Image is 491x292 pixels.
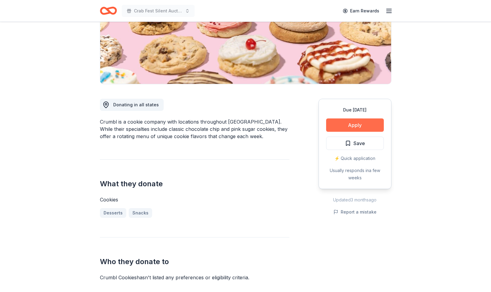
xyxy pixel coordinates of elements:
button: Apply [326,118,384,132]
a: Desserts [100,208,126,218]
h2: What they donate [100,179,289,189]
div: ⚡️ Quick application [326,155,384,162]
h2: Who they donate to [100,257,289,267]
span: Donating in all states [113,102,159,107]
a: Earn Rewards [339,5,383,16]
span: Save [353,139,365,147]
button: Report a mistake [333,208,377,216]
div: Crumbl Cookies hasn ' t listed any preferences or eligibility criteria. [100,274,289,281]
button: Save [326,137,384,150]
div: Crumbl is a cookie company with locations throughout [GEOGRAPHIC_DATA]. While their specialties i... [100,118,289,140]
button: Crab Fest Silent Auction 2026 [122,5,195,17]
div: Cookies [100,196,289,203]
a: Snacks [129,208,152,218]
div: Due [DATE] [326,106,384,114]
span: Crab Fest Silent Auction 2026 [134,7,182,15]
a: Home [100,4,117,18]
div: Updated 3 months ago [319,196,391,204]
div: Usually responds in a few weeks [326,167,384,181]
